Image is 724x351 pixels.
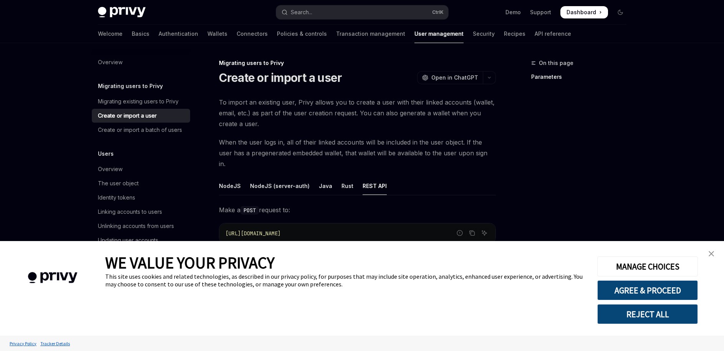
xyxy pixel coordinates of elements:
[455,228,465,238] button: Report incorrect code
[291,8,312,17] div: Search...
[417,71,483,84] button: Open in ChatGPT
[98,149,114,158] h5: Users
[38,337,72,350] a: Tracker Details
[336,25,405,43] a: Transaction management
[98,111,157,120] div: Create or import a user
[432,9,444,15] span: Ctrl K
[219,71,342,85] h1: Create or import a user
[363,177,387,195] div: REST API
[414,25,464,43] a: User management
[539,58,573,68] span: On this page
[535,25,571,43] a: API reference
[237,25,268,43] a: Connectors
[240,206,259,215] code: POST
[92,55,190,69] a: Overview
[614,6,626,18] button: Toggle dark mode
[92,162,190,176] a: Overview
[92,219,190,233] a: Unlinking accounts from users
[98,82,163,91] h5: Migrating users to Privy
[98,193,135,202] div: Identity tokens
[704,246,719,261] a: close banner
[92,205,190,219] a: Linking accounts to users
[98,58,123,67] div: Overview
[531,71,633,83] a: Parameters
[277,25,327,43] a: Policies & controls
[560,6,608,18] a: Dashboard
[98,221,174,231] div: Unlinking accounts from users
[207,25,227,43] a: Wallets
[276,5,448,19] button: Open search
[92,233,190,247] a: Updating user accounts
[225,230,281,237] span: [URL][DOMAIN_NAME]
[92,176,190,190] a: The user object
[597,304,698,324] button: REJECT ALL
[92,123,190,137] a: Create or import a batch of users
[473,25,495,43] a: Security
[219,205,496,215] span: Make a request to:
[597,256,698,276] button: MANAGE CHOICES
[597,280,698,300] button: AGREE & PROCEED
[219,137,496,169] span: When the user logs in, all of their linked accounts will be included in the user object. If the u...
[505,8,521,16] a: Demo
[567,8,596,16] span: Dashboard
[219,177,241,195] div: NodeJS
[341,177,353,195] div: Rust
[159,25,198,43] a: Authentication
[319,177,332,195] div: Java
[98,25,123,43] a: Welcome
[479,228,489,238] button: Ask AI
[98,97,179,106] div: Migrating existing users to Privy
[92,95,190,108] a: Migrating existing users to Privy
[709,251,714,256] img: close banner
[92,191,190,205] a: Identity tokens
[219,97,496,129] span: To import an existing user, Privy allows you to create a user with their linked accounts (wallet,...
[92,109,190,123] a: Create or import a user
[219,59,496,67] div: Migrating users to Privy
[105,273,586,288] div: This site uses cookies and related technologies, as described in our privacy policy, for purposes...
[12,261,94,294] img: company logo
[530,8,551,16] a: Support
[98,236,158,245] div: Updating user accounts
[467,228,477,238] button: Copy the contents from the code block
[431,74,478,82] span: Open in ChatGPT
[250,177,310,195] div: NodeJS (server-auth)
[8,337,38,350] a: Privacy Policy
[504,25,525,43] a: Recipes
[132,25,149,43] a: Basics
[98,7,146,18] img: dark logo
[98,165,123,174] div: Overview
[105,253,275,273] span: WE VALUE YOUR PRIVACY
[98,179,139,188] div: The user object
[98,207,162,216] div: Linking accounts to users
[98,125,182,135] div: Create or import a batch of users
